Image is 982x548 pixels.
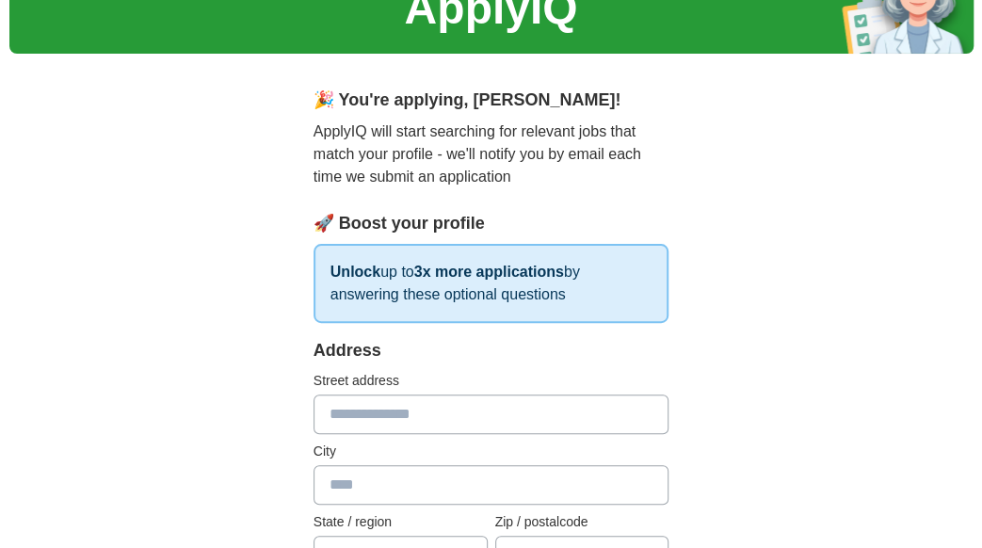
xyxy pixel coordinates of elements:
div: 🎉 You're applying , [PERSON_NAME] ! [314,88,669,113]
label: Street address [314,371,669,391]
strong: Unlock [330,264,380,280]
p: up to by answering these optional questions [314,244,669,323]
label: State / region [314,512,488,532]
strong: 3x more applications [414,264,564,280]
label: Zip / postalcode [495,512,669,532]
div: 🚀 Boost your profile [314,211,669,236]
div: Address [314,338,669,363]
p: ApplyIQ will start searching for relevant jobs that match your profile - we'll notify you by emai... [314,121,669,188]
label: City [314,442,669,461]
